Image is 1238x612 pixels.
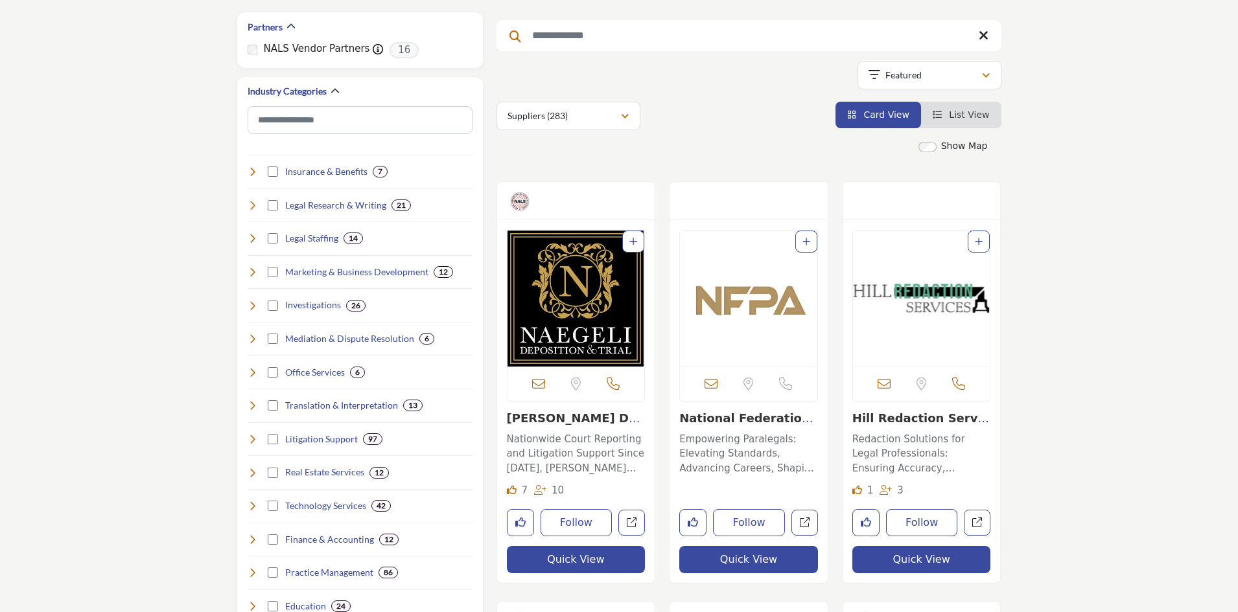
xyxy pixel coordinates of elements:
input: Search Category [248,106,473,134]
p: Nationwide Court Reporting and Litigation Support Since [DATE], [PERSON_NAME] Deposition & Trial ... [507,432,646,476]
span: 3 [897,484,904,496]
h4: Litigation Support: Services to assist during litigation process [285,433,358,446]
h2: Partners [248,21,283,34]
span: 7 [521,484,528,496]
img: NAEGELI Deposition & Trial [508,231,645,367]
b: 13 [408,401,417,410]
a: Open hillredactionservices in new tab [964,510,990,536]
input: Select Insurance & Benefits checkbox [268,166,278,177]
input: Select Practice Management checkbox [268,567,278,578]
h3: Hill Redaction Services [852,411,991,425]
div: 6 Results For Mediation & Dispute Resolution [419,333,434,345]
h4: Practice Management: Improving organization and efficiency of law practice [285,566,373,579]
div: 12 Results For Finance & Accounting [379,534,399,545]
a: View List [933,109,990,120]
div: 14 Results For Legal Staffing [344,232,363,244]
div: 13 Results For Translation & Interpretation [403,400,423,411]
h4: Technology Services: IT support, software, hardware for law firms [285,499,366,512]
div: Followers [534,483,564,498]
a: Nationwide Court Reporting and Litigation Support Since [DATE], [PERSON_NAME] Deposition & Trial ... [507,429,646,476]
h4: Marketing & Business Development: Helping law firms grow and attract clients [285,266,428,278]
p: Empowering Paralegals: Elevating Standards, Advancing Careers, Shaping the Legal Landscape Founde... [679,432,818,476]
input: Select Office Services checkbox [268,367,278,378]
div: 97 Results For Litigation Support [363,433,382,445]
button: Quick View [852,546,991,573]
h4: Translation & Interpretation: Language services for multilingual legal matters [285,399,398,412]
b: 86 [384,568,393,577]
a: View Card [847,109,909,120]
b: 12 [384,535,393,544]
b: 6 [355,368,360,377]
a: Add To List [802,236,810,247]
h4: Real Estate Services: Assisting with property matters in legal cases [285,466,364,479]
h4: Finance & Accounting: Managing the financial aspects of the law practice [285,533,374,546]
a: Add To List [975,236,983,247]
input: Select Litigation Support checkbox [268,434,278,444]
button: Like listing [507,509,534,536]
input: NALS Vendor Partners checkbox [248,45,257,54]
h4: Investigations: Gathering information and evidence for cases [285,299,341,312]
b: 26 [351,301,360,310]
a: Redaction Solutions for Legal Professionals: Ensuring Accuracy, Compliance, and Efficiency HRS is... [852,429,991,476]
b: 7 [378,167,382,176]
label: Show Map [941,139,988,153]
input: Select Education checkbox [268,601,278,611]
button: Featured [858,61,1001,89]
h4: Legal Staffing: Providing personnel to support law firm operations [285,232,338,245]
input: Select Translation & Interpretation checkbox [268,400,278,411]
span: List View [949,109,989,120]
input: Select Investigations checkbox [268,300,278,311]
p: Redaction Solutions for Legal Professionals: Ensuring Accuracy, Compliance, and Efficiency HRS is... [852,432,991,476]
button: Follow [541,509,613,536]
h4: Insurance & Benefits: Mitigating risk and attracting talent through benefits [285,165,368,178]
h4: Mediation & Dispute Resolution: Facilitating settlement and resolving conflicts [285,332,414,345]
b: 6 [425,334,429,343]
a: Open Listing in new tab [853,231,990,367]
h4: Legal Research & Writing: Assisting with legal research and document drafting [285,199,386,212]
input: Select Legal Staffing checkbox [268,233,278,244]
input: Select Legal Research & Writing checkbox [268,200,278,210]
div: 42 Results For Technology Services [371,500,391,512]
button: Suppliers (283) [496,102,640,130]
div: 12 Results For Marketing & Business Development [434,266,453,278]
div: 7 Results For Insurance & Benefits [373,166,388,177]
b: 42 [377,501,386,510]
h3: National Federation of Paralegal Associations [679,411,818,425]
button: Quick View [507,546,646,573]
input: Select Marketing & Business Development checkbox [268,267,278,277]
button: Quick View [679,546,818,573]
button: Follow [886,509,958,536]
h4: Office Services: Products and services for the law office environment [285,366,345,379]
a: Add To List [629,236,637,247]
a: Open naegeli-deposition-trial in new tab [618,510,645,536]
span: 1 [867,484,874,496]
input: Select Technology Services checkbox [268,501,278,511]
div: 12 Results For Real Estate Services [369,467,389,479]
div: 24 Results For Education [331,600,351,612]
i: Likes [507,485,517,495]
span: 10 [552,484,564,496]
span: Card View [863,109,909,120]
p: Suppliers (283) [508,109,568,122]
div: 6 Results For Office Services [350,367,365,378]
h3: NAEGELI Deposition & Trial [507,411,646,425]
img: NALS Vendor Partners Badge Icon [510,192,530,211]
b: 14 [349,234,358,243]
li: Card View [835,102,921,128]
li: List View [921,102,1001,128]
div: Followers [880,483,904,498]
a: National Federation ... [679,411,813,439]
a: Open Listing in new tab [680,231,817,367]
h2: Industry Categories [248,85,327,98]
div: 86 Results For Practice Management [379,567,398,578]
b: 21 [397,201,406,210]
b: 12 [439,267,448,277]
input: Select Finance & Accounting checkbox [268,534,278,545]
a: Open Listing in new tab [508,231,645,367]
a: Empowering Paralegals: Elevating Standards, Advancing Careers, Shaping the Legal Landscape Founde... [679,429,818,476]
label: NALS Vendor Partners [264,41,370,56]
button: Follow [713,509,785,536]
button: Like listing [852,509,880,536]
div: 21 Results For Legal Research & Writing [391,199,411,211]
a: [PERSON_NAME] Deposition &... [507,411,646,439]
